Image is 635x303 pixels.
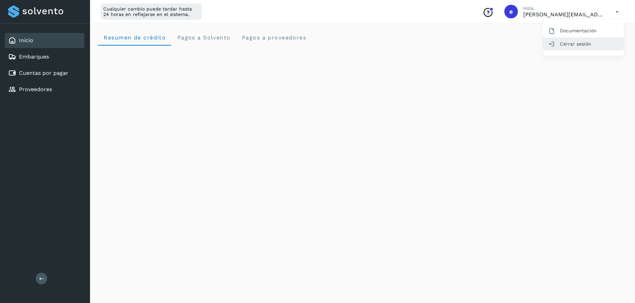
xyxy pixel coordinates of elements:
a: Inicio [19,37,33,44]
a: Proveedores [19,86,52,92]
div: Documentación [543,24,624,37]
a: Embarques [19,53,49,60]
div: Cerrar sesión [543,37,624,50]
div: Inicio [5,33,84,48]
div: Cuentas por pagar [5,66,84,81]
div: Proveedores [5,82,84,97]
div: Embarques [5,49,84,64]
a: Cuentas por pagar [19,70,68,76]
